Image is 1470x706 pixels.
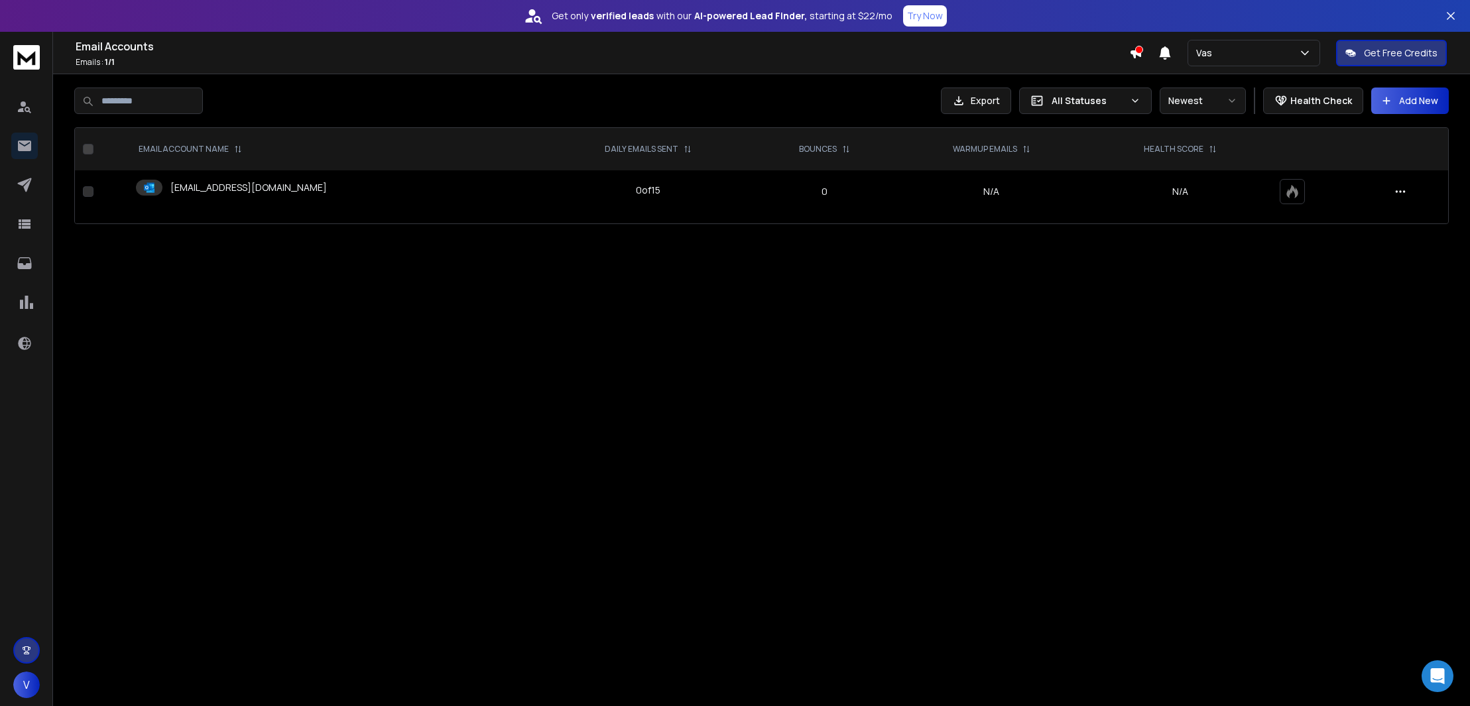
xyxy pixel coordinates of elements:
[13,672,40,698] button: V
[1160,88,1246,114] button: Newest
[907,9,943,23] p: Try Now
[953,144,1017,154] p: WARMUP EMAILS
[1290,94,1352,107] p: Health Check
[1096,185,1264,198] p: N/A
[799,144,837,154] p: BOUNCES
[1144,144,1203,154] p: HEALTH SCORE
[1371,88,1449,114] button: Add New
[1052,94,1125,107] p: All Statuses
[903,5,947,27] button: Try Now
[105,56,115,68] span: 1 / 1
[552,9,892,23] p: Get only with our starting at $22/mo
[76,38,1129,54] h1: Email Accounts
[605,144,678,154] p: DAILY EMAILS SENT
[13,45,40,70] img: logo
[139,144,242,154] div: EMAIL ACCOUNT NAME
[762,185,887,198] p: 0
[1196,46,1217,60] p: Vas
[170,181,327,194] p: [EMAIL_ADDRESS][DOMAIN_NAME]
[76,57,1129,68] p: Emails :
[1364,46,1438,60] p: Get Free Credits
[941,88,1011,114] button: Export
[591,9,654,23] strong: verified leads
[1263,88,1363,114] button: Health Check
[1422,660,1453,692] div: Open Intercom Messenger
[1336,40,1447,66] button: Get Free Credits
[694,9,807,23] strong: AI-powered Lead Finder,
[636,184,660,197] div: 0 of 15
[895,170,1088,213] td: N/A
